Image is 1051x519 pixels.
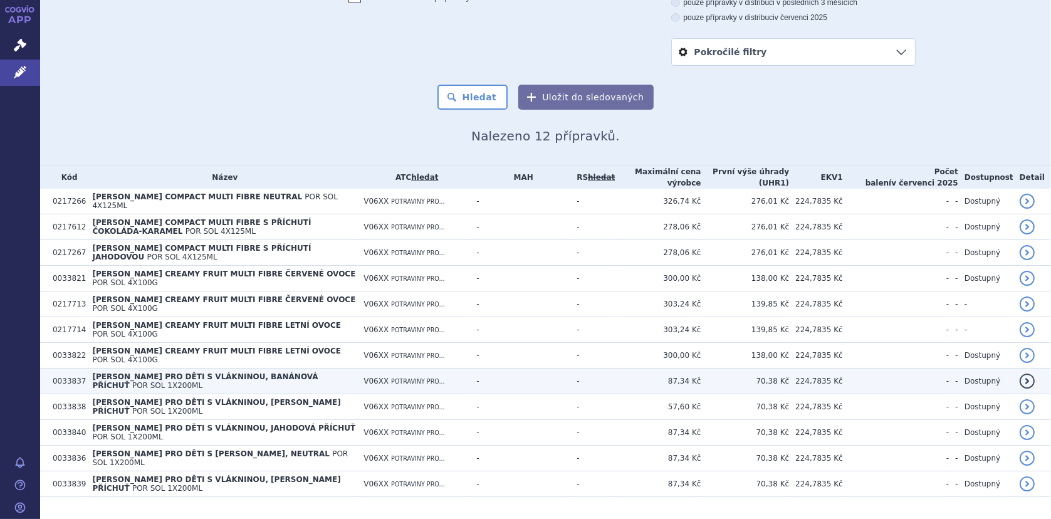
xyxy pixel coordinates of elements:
td: 0217714 [46,317,86,343]
td: 0217266 [46,189,86,214]
span: V06XX [363,454,389,463]
th: Detail [1013,166,1051,189]
td: - [570,343,615,369]
td: 0033837 [46,369,86,394]
td: 138,00 Kč [701,343,790,369]
td: - [843,240,949,266]
td: 276,01 Kč [701,189,790,214]
td: - [843,317,949,343]
td: - [570,420,615,446]
td: - [470,317,570,343]
td: - [949,343,958,369]
td: - [843,471,949,497]
td: - [470,420,570,446]
td: - [843,214,949,240]
span: [PERSON_NAME] CREAMY FRUIT MULTI FIBRE ČERVENÉ OVOCE [92,270,355,278]
td: 224,7835 Kč [789,317,843,343]
td: 276,01 Kč [701,240,790,266]
td: - [949,369,958,394]
span: V06XX [363,428,389,437]
td: 224,7835 Kč [789,420,843,446]
td: - [470,343,570,369]
td: 70,38 Kč [701,369,790,394]
a: Pokročilé filtry [672,39,915,65]
span: POTRAVINY PRO... [391,275,445,282]
span: POR SOL 1X200ML [132,484,202,493]
a: detail [1020,399,1035,414]
span: POR SOL 1X200ML [92,432,162,441]
td: - [570,189,615,214]
span: POTRAVINY PRO... [391,429,445,436]
span: POR SOL 1X200ML [92,449,348,467]
td: 0033838 [46,394,86,420]
td: - [570,369,615,394]
td: - [570,240,615,266]
a: vyhledávání neobsahuje žádnou platnou referenční skupinu [588,173,615,182]
span: V06XX [363,325,389,334]
span: V06XX [363,300,389,308]
th: Počet balení [843,166,958,189]
td: - [949,317,958,343]
td: 303,24 Kč [615,317,701,343]
span: [PERSON_NAME] CREAMY FRUIT MULTI FIBRE LETNÍ OVOCE [92,321,341,330]
td: Dostupný [958,446,1013,471]
td: - [958,291,1013,317]
span: V06XX [363,377,389,385]
td: 278,06 Kč [615,214,701,240]
td: - [570,394,615,420]
span: V06XX [363,223,389,231]
td: 70,38 Kč [701,394,790,420]
th: Maximální cena výrobce [615,166,701,189]
a: detail [1020,451,1035,466]
td: 70,38 Kč [701,471,790,497]
span: POR SOL 1X200ML [132,381,202,390]
span: POR SOL 4X125ML [147,253,217,261]
td: - [843,291,949,317]
span: V06XX [363,248,389,257]
td: 0033840 [46,420,86,446]
td: 300,00 Kč [615,266,701,291]
span: [PERSON_NAME] CREAMY FRUIT MULTI FIBRE ČERVENÉ OVOCE [92,295,355,304]
td: 0033822 [46,343,86,369]
td: - [570,266,615,291]
span: POTRAVINY PRO... [391,455,445,462]
span: v červenci 2025 [775,13,827,22]
a: detail [1020,348,1035,363]
span: POTRAVINY PRO... [391,249,445,256]
span: V06XX [363,402,389,411]
span: [PERSON_NAME] CREAMY FRUIT MULTI FIBRE LETNÍ OVOCE [92,347,341,355]
td: Dostupný [958,266,1013,291]
span: POR SOL 1X200ML [132,407,202,416]
button: Uložit do sledovaných [518,85,654,110]
td: 87,34 Kč [615,369,701,394]
td: 87,34 Kč [615,420,701,446]
span: V06XX [363,351,389,360]
span: v červenci 2025 [891,179,958,187]
td: 303,24 Kč [615,291,701,317]
span: V06XX [363,197,389,206]
span: [PERSON_NAME] PRO DĚTI S VLÁKNINOU, BANÁNOVÁ PŘÍCHUŤ [92,372,318,390]
td: 224,7835 Kč [789,343,843,369]
td: - [843,189,949,214]
td: - [570,471,615,497]
td: - [470,266,570,291]
td: 139,85 Kč [701,291,790,317]
td: 139,85 Kč [701,317,790,343]
span: V06XX [363,274,389,283]
td: 0033836 [46,446,86,471]
span: [PERSON_NAME] PRO DĚTI S VLÁKNINOU, [PERSON_NAME] PŘÍCHUŤ [92,398,340,416]
th: ATC [357,166,470,189]
th: EKV1 [789,166,843,189]
td: 0033821 [46,266,86,291]
td: 0033839 [46,471,86,497]
span: POR SOL 4X100G [92,304,157,313]
td: - [570,291,615,317]
td: Dostupný [958,343,1013,369]
td: 70,38 Kč [701,446,790,471]
span: POR SOL 4X100G [92,355,157,364]
td: - [570,446,615,471]
td: - [843,420,949,446]
td: 326,74 Kč [615,189,701,214]
span: POR SOL 4X125ML [186,227,256,236]
a: detail [1020,219,1035,234]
